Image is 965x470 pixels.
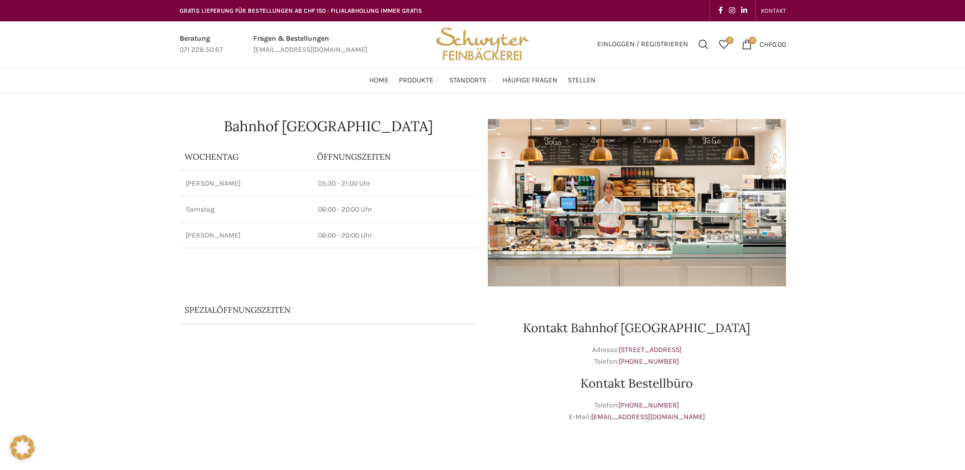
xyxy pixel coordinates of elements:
span: Produkte [399,76,433,85]
p: ÖFFNUNGSZEITEN [317,151,473,162]
bdi: 0.00 [759,40,786,48]
a: Häufige Fragen [503,70,558,91]
a: Suchen [693,34,714,54]
a: 0 [714,34,734,54]
p: Adresse: Telefon: [488,344,786,367]
a: Einloggen / Registrieren [592,34,693,54]
p: [PERSON_NAME] [186,179,306,189]
span: Einloggen / Registrieren [597,41,688,48]
span: 0 [726,37,734,44]
a: Home [369,70,389,91]
a: KONTAKT [761,1,786,21]
p: 06:00 - 20:00 Uhr [318,204,472,215]
a: [PHONE_NUMBER] [619,401,679,409]
p: 05:30 - 21:00 Uhr [318,179,472,189]
div: Meine Wunschliste [714,34,734,54]
a: Site logo [432,39,532,48]
p: Wochentag [185,151,307,162]
p: 06:00 - 20:00 Uhr [318,230,472,241]
span: 0 [749,37,756,44]
a: [PHONE_NUMBER] [619,357,679,366]
div: Main navigation [174,70,791,91]
span: Standorte [449,76,487,85]
span: CHF [759,40,772,48]
a: Infobox link [253,33,367,56]
a: Infobox link [180,33,223,56]
h1: Bahnhof [GEOGRAPHIC_DATA] [180,119,478,133]
p: Telefon: E-Mail: [488,400,786,423]
span: Stellen [568,76,596,85]
a: [EMAIL_ADDRESS][DOMAIN_NAME] [591,413,705,421]
h2: Kontakt Bestellbüro [488,377,786,390]
a: Stellen [568,70,596,91]
div: Secondary navigation [756,1,791,21]
p: Spezialöffnungszeiten [185,304,444,315]
span: KONTAKT [761,7,786,14]
img: Bäckerei Schwyter [432,21,532,67]
a: 0 CHF0.00 [737,34,791,54]
a: Linkedin social link [738,4,750,18]
span: Häufige Fragen [503,76,558,85]
h2: Kontakt Bahnhof [GEOGRAPHIC_DATA] [488,322,786,334]
a: Instagram social link [726,4,738,18]
span: Home [369,76,389,85]
p: [PERSON_NAME] [186,230,306,241]
a: [STREET_ADDRESS] [619,345,682,354]
span: GRATIS LIEFERUNG FÜR BESTELLUNGEN AB CHF 150 - FILIALABHOLUNG IMMER GRATIS [180,7,422,14]
p: Samstag [186,204,306,215]
a: Standorte [449,70,492,91]
a: Facebook social link [715,4,726,18]
a: Produkte [399,70,439,91]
